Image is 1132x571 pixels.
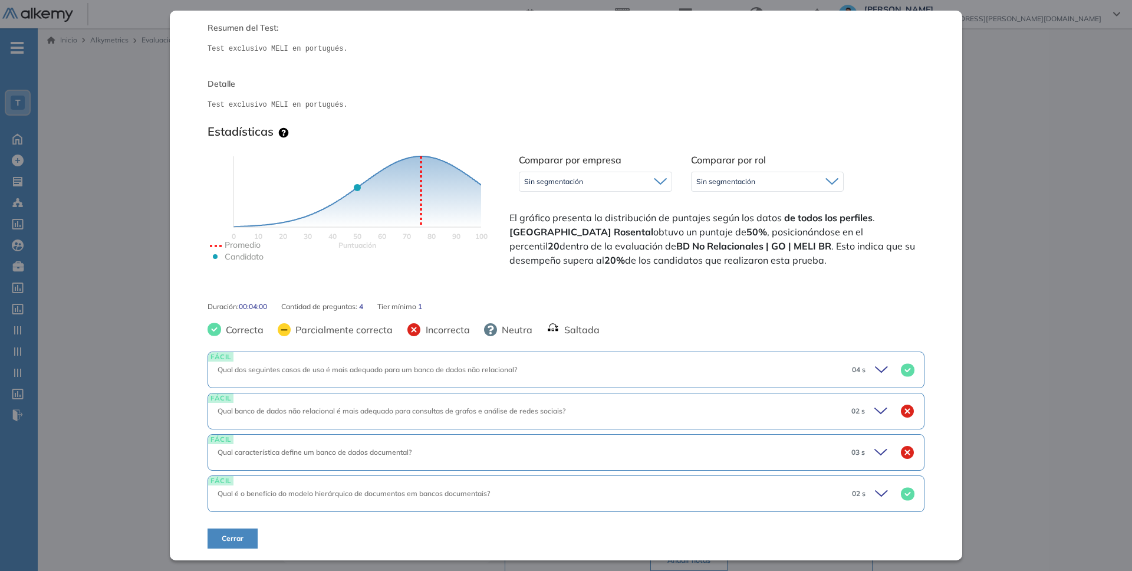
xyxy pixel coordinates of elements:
[403,232,411,241] text: 70
[353,232,361,241] text: 50
[691,154,766,166] span: Comparar por rol
[509,211,922,267] span: El gráfico presenta la distribución de puntajes según los datos . obtuvo un puntaje de , posicion...
[852,488,866,499] span: 02 s
[524,177,583,186] span: Sin segmentación
[452,232,460,241] text: 90
[1073,514,1132,571] iframe: Chat Widget
[696,177,755,186] span: Sin segmentación
[208,301,239,312] span: Duración :
[497,323,532,337] span: Neutra
[614,226,653,238] strong: Rosental
[208,529,258,549] button: Cerrar
[221,323,264,337] span: Correcta
[232,232,236,241] text: 0
[475,232,488,241] text: 100
[852,365,866,375] span: 04 s
[222,533,243,544] span: Cerrar
[218,448,412,457] span: Qual característica define um banco de dados documental?
[548,240,560,252] strong: 20
[208,44,924,54] pre: Test exclusivo MELI en portugués.
[851,447,865,458] span: 03 s
[208,393,233,402] span: FÁCIL
[218,489,490,498] span: Qual é o benefício do modelo hierárquico de documentos em bancos documentais?
[304,232,312,241] text: 30
[746,226,767,238] strong: 50%
[208,352,233,361] span: FÁCIL
[851,406,865,416] span: 02 s
[291,323,393,337] span: Parcialmente correcta
[208,124,274,139] h3: Estadísticas
[225,251,264,262] text: Candidato
[254,232,262,241] text: 10
[279,232,287,241] text: 20
[208,476,233,485] span: FÁCIL
[328,232,337,241] text: 40
[421,323,470,337] span: Incorrecta
[208,100,924,110] pre: Test exclusivo MELI en portugués.
[509,226,611,238] strong: [GEOGRAPHIC_DATA]
[208,22,924,34] span: Resumen del Test:
[676,240,831,252] strong: BD No Relacionales | GO | MELI BR
[225,239,261,250] text: Promedio
[427,232,436,241] text: 80
[338,241,376,250] text: Scores
[218,406,565,415] span: Qual banco de dados não relacional é mais adequado para consultas de grafos e análise de redes so...
[208,78,924,90] span: Detalle
[784,212,873,224] strong: de todos los perfiles
[378,232,386,241] text: 60
[208,435,233,444] span: FÁCIL
[604,254,625,266] strong: 20%
[519,154,621,166] span: Comparar por empresa
[560,323,600,337] span: Saltada
[218,365,517,374] span: Qual dos seguintes casos de uso é mais adequado para um banco de dados não relacional?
